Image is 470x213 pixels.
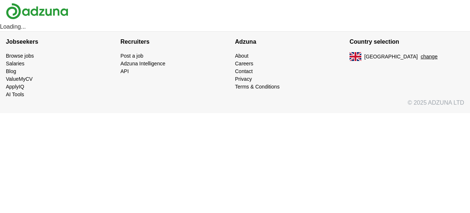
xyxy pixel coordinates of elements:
img: Adzuna logo [6,3,68,19]
a: Contact [235,68,253,74]
button: change [421,53,438,61]
a: Careers [235,61,253,66]
a: Salaries [6,61,25,66]
a: API [120,68,129,74]
a: ApplyIQ [6,84,24,90]
h4: Country selection [350,32,464,52]
a: Browse jobs [6,53,34,59]
img: UK flag [350,52,361,61]
a: About [235,53,249,59]
a: Privacy [235,76,252,82]
span: [GEOGRAPHIC_DATA] [364,53,418,61]
a: Blog [6,68,16,74]
a: ValueMyCV [6,76,33,82]
a: Adzuna Intelligence [120,61,165,66]
a: AI Tools [6,91,24,97]
a: Post a job [120,53,143,59]
a: Terms & Conditions [235,84,279,90]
